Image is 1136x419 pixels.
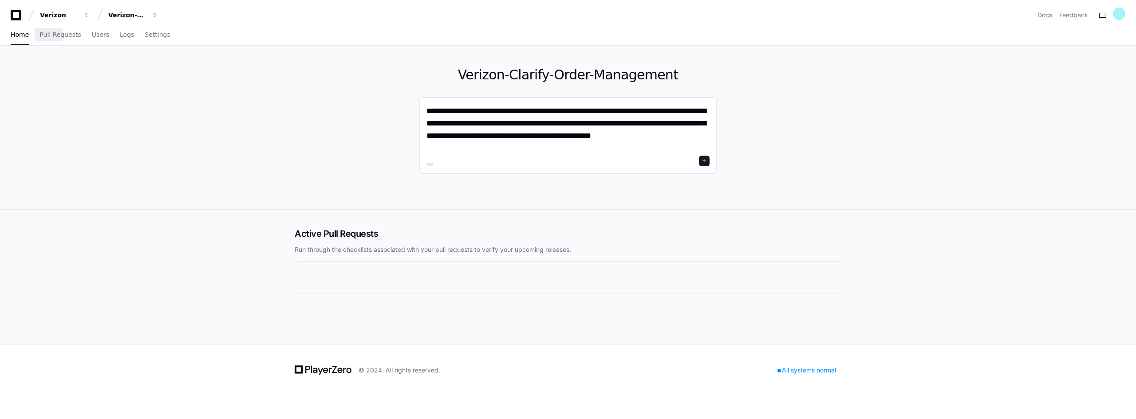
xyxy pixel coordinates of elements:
span: Pull Requests [39,32,81,37]
h2: Active Pull Requests [295,227,841,240]
button: Feedback [1059,11,1088,20]
a: Docs [1037,11,1052,20]
button: Verizon [36,7,93,23]
span: Settings [145,32,170,37]
a: Home [11,25,29,45]
h1: Verizon-Clarify-Order-Management [419,67,717,83]
a: Settings [145,25,170,45]
div: © 2024. All rights reserved. [359,366,440,375]
span: Users [92,32,109,37]
span: Logs [120,32,134,37]
div: Verizon-Clarify-Order-Management [108,11,146,20]
p: Run through the checklists associated with your pull requests to verify your upcoming releases. [295,245,841,254]
div: All systems normal [772,364,841,376]
div: Verizon [40,11,78,20]
a: Pull Requests [39,25,81,45]
a: Users [92,25,109,45]
a: Logs [120,25,134,45]
button: Verizon-Clarify-Order-Management [105,7,162,23]
span: Home [11,32,29,37]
